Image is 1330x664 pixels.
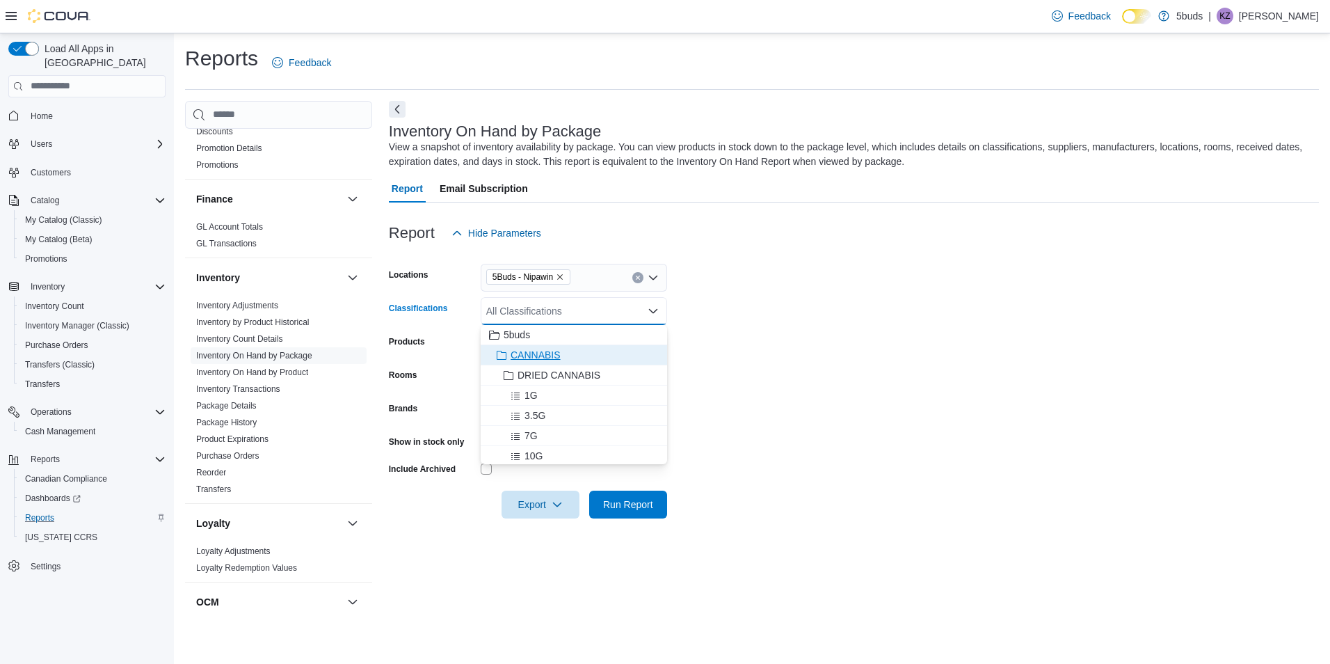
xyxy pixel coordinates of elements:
div: Keith Ziemann [1217,8,1233,24]
button: My Catalog (Beta) [14,230,171,249]
a: Loyalty Adjustments [196,546,271,556]
h3: Loyalty [196,516,230,530]
a: Inventory Count Details [196,334,283,344]
span: Purchase Orders [19,337,166,354]
span: Users [25,136,166,152]
span: Reports [31,454,60,465]
a: Inventory On Hand by Package [196,351,312,361]
a: My Catalog (Classic) [19,212,108,228]
span: Inventory Adjustments [196,300,278,311]
span: Washington CCRS [19,529,166,546]
span: Promotion Details [196,143,262,154]
span: DRIED CANNABIS [518,368,600,382]
div: View a snapshot of inventory availability by package. You can view products in stock down to the ... [389,140,1312,169]
span: Catalog [25,192,166,209]
h3: Finance [196,192,233,206]
label: Products [389,336,425,347]
span: 10G [524,449,543,463]
span: OCM Weekly Inventory [196,624,282,635]
button: Catalog [25,192,65,209]
a: Inventory Count [19,298,90,315]
span: Home [25,107,166,125]
span: Purchase Orders [25,340,88,351]
span: Package History [196,417,257,428]
a: Promotions [19,251,73,267]
button: OCM [196,595,342,609]
span: Product Expirations [196,434,269,445]
span: My Catalog (Beta) [19,231,166,248]
button: Reports [14,508,171,528]
span: GL Account Totals [196,221,263,232]
span: Settings [31,561,61,572]
span: Home [31,111,53,122]
a: Transfers [196,484,231,494]
span: My Catalog (Classic) [25,214,102,226]
div: Discounts & Promotions [185,123,372,179]
span: Inventory On Hand by Package [196,350,312,361]
label: Locations [389,269,428,280]
span: GL Transactions [196,238,257,249]
a: Home [25,108,58,125]
span: Inventory Count [25,301,84,312]
span: Feedback [289,56,331,70]
span: Dashboards [19,490,166,507]
span: Catalog [31,195,59,206]
button: Run Report [589,491,667,519]
span: Hide Parameters [468,226,541,240]
span: Feedback [1068,9,1111,23]
span: 3.5G [524,409,545,422]
span: KZ [1219,8,1230,24]
a: Promotions [196,160,239,170]
button: Canadian Compliance [14,469,171,489]
label: Brands [389,403,417,414]
button: Transfers [14,374,171,394]
a: Transfers [19,376,65,393]
button: Export [502,491,579,519]
a: Inventory Manager (Classic) [19,317,135,334]
span: Inventory [31,281,65,292]
span: Users [31,139,52,150]
button: [US_STATE] CCRS [14,528,171,547]
a: OCM Weekly Inventory [196,625,282,635]
label: Include Archived [389,464,456,475]
img: Cova [28,9,90,23]
span: My Catalog (Classic) [19,212,166,228]
span: Promotions [196,159,239,171]
p: | [1208,8,1211,24]
span: 5buds [504,328,530,342]
button: Loyalty [344,515,361,532]
span: Discounts [196,126,233,137]
h3: Inventory [196,271,240,285]
nav: Complex example [8,100,166,612]
span: Reports [25,512,54,523]
span: [US_STATE] CCRS [25,532,97,543]
p: [PERSON_NAME] [1239,8,1319,24]
a: Purchase Orders [196,451,259,461]
button: Transfers (Classic) [14,355,171,374]
button: Reports [25,451,65,468]
span: Settings [25,557,166,574]
button: Cash Management [14,422,171,441]
span: Canadian Compliance [25,473,107,484]
a: Package Details [196,401,257,411]
input: Dark Mode [1122,9,1151,24]
span: Purchase Orders [196,450,259,461]
span: Operations [25,404,166,420]
button: Inventory [344,269,361,286]
span: Dashboards [25,493,81,504]
button: My Catalog (Classic) [14,210,171,230]
a: GL Account Totals [196,222,263,232]
div: Loyalty [185,543,372,582]
span: Customers [31,167,71,178]
a: Inventory by Product Historical [196,317,310,327]
label: Rooms [389,370,417,381]
button: Inventory [25,278,70,295]
a: Feedback [1046,2,1116,30]
button: Inventory [196,271,342,285]
a: Transfers (Classic) [19,356,100,373]
h1: Reports [185,45,258,72]
a: Cash Management [19,423,101,440]
a: Product Expirations [196,434,269,444]
button: DRIED CANNABIS [481,365,667,386]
